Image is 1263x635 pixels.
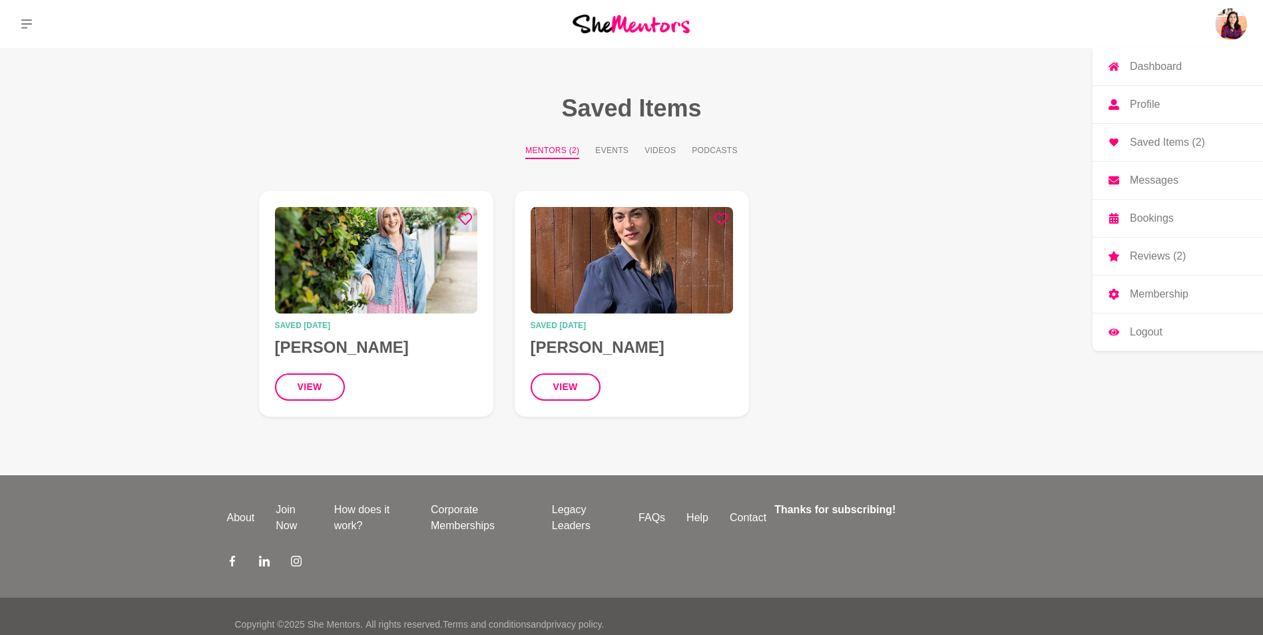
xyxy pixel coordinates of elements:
[676,510,719,526] a: Help
[291,555,302,571] a: Instagram
[628,510,676,526] a: FAQs
[1093,238,1263,275] a: Reviews (2)
[1093,86,1263,123] a: Profile
[531,321,733,329] time: Saved [DATE]
[1130,99,1160,110] p: Profile
[541,502,628,534] a: Legacy Leaders
[275,373,345,401] button: view
[1093,200,1263,237] a: Bookings
[692,144,737,159] button: Podcasts
[1093,48,1263,85] a: Dashboard
[1215,8,1247,40] img: Diana Philip
[719,510,777,526] a: Contact
[531,207,733,314] img: Cintia Hernandez
[443,619,531,630] a: Terms and conditions
[324,502,420,534] a: How does it work?
[1093,162,1263,199] a: Messages
[1130,61,1182,72] p: Dashboard
[573,15,690,33] img: She Mentors Logo
[1215,8,1247,40] a: Diana PhilipDashboardProfileSaved Items (2)MessagesBookingsReviews (2)MembershipLogout
[275,337,477,357] h4: [PERSON_NAME]
[259,191,493,417] a: Nicki FischerSaved [DATE][PERSON_NAME]view
[1130,137,1205,148] p: Saved Items (2)
[644,144,676,159] button: Videos
[275,321,477,329] time: Saved [DATE]
[1130,213,1174,224] p: Bookings
[1130,327,1162,337] p: Logout
[595,144,629,159] button: Events
[1130,175,1178,186] p: Messages
[515,191,749,417] a: Cintia HernandezSaved [DATE][PERSON_NAME]view
[531,373,601,401] button: view
[547,619,602,630] a: privacy policy
[366,618,604,632] p: All rights reserved. and .
[235,618,363,632] p: Copyright © 2025 She Mentors .
[531,337,733,357] h4: [PERSON_NAME]
[420,502,541,534] a: Corporate Memberships
[1093,124,1263,161] a: Saved Items (2)
[227,555,238,571] a: Facebook
[525,144,579,159] button: Mentors (2)
[774,502,1028,518] h4: Thanks for subscribing!
[216,510,266,526] a: About
[227,93,1037,123] h1: Saved Items
[1130,289,1188,300] p: Membership
[1130,251,1186,262] p: Reviews (2)
[259,555,270,571] a: LinkedIn
[265,502,323,534] a: Join Now
[275,207,477,314] img: Nicki Fischer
